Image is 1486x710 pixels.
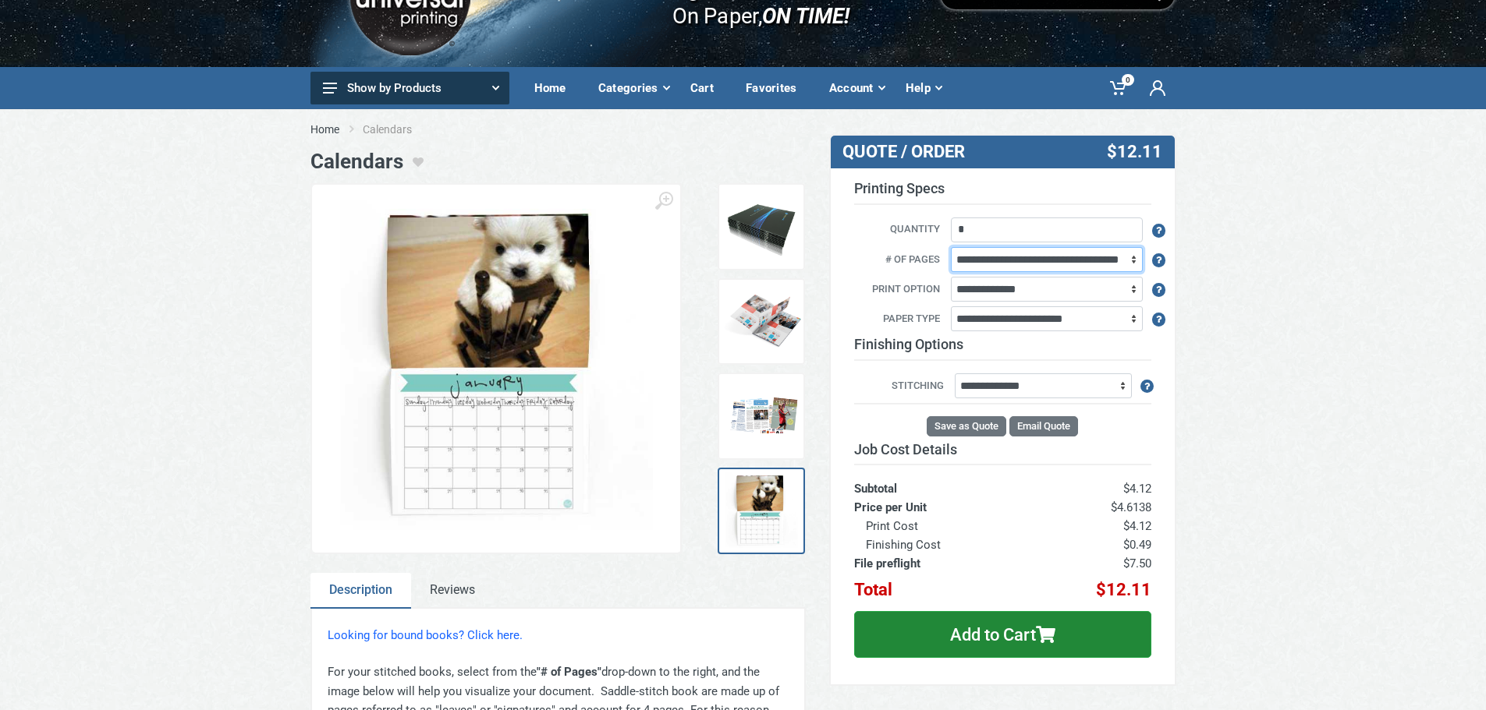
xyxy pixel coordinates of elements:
[927,416,1006,436] button: Save as Quote
[842,221,949,238] label: Quantity
[842,252,949,269] label: # of Pages
[854,573,1035,599] th: Total
[679,72,735,104] div: Cart
[310,150,403,174] h1: Calendars
[854,180,1151,205] h3: Printing Specs
[854,611,1151,658] button: Add to Cart
[1123,519,1151,533] span: $4.12
[854,378,952,395] label: Stitching
[854,554,1035,573] th: File preflight
[722,283,800,361] img: Open Spreads
[842,281,949,298] label: Print Option
[718,183,805,270] a: Saddlestich Book
[411,573,494,609] a: Reviews
[363,122,435,137] li: Calendars
[722,188,800,266] img: Saddlestich Book
[1123,538,1151,552] span: $0.49
[1122,74,1134,86] span: 0
[854,535,1035,554] th: Finishing Cost
[310,573,411,609] a: Description
[310,122,1176,137] nav: breadcrumb
[718,468,805,555] a: Calendar
[310,122,339,137] a: Home
[854,441,1151,458] h3: Job Cost Details
[854,517,1035,535] th: Print Cost
[523,72,587,104] div: Home
[679,67,735,109] a: Cart
[722,472,800,550] img: Calendar
[735,72,818,104] div: Favorites
[1111,500,1151,514] span: $4.6138
[523,67,587,109] a: Home
[328,200,665,537] img: Calendar
[854,498,1035,517] th: Price per Unit
[735,67,818,109] a: Favorites
[587,72,679,104] div: Categories
[1009,416,1078,436] button: Email Quote
[842,311,949,328] label: Paper Type
[854,465,1035,498] th: Subtotal
[718,278,805,366] a: Open Spreads
[762,2,849,29] i: ON TIME!
[1096,580,1151,599] span: $12.11
[1099,67,1139,109] a: 0
[537,665,601,679] strong: "# of Pages"
[818,72,895,104] div: Account
[1107,142,1162,162] span: $12.11
[1123,556,1151,570] span: $7.50
[1123,482,1151,496] span: $4.12
[895,72,952,104] div: Help
[854,336,1151,361] h3: Finishing Options
[842,142,1048,162] h3: QUOTE / ORDER
[722,377,800,455] img: Samples
[310,72,509,104] button: Show by Products
[328,628,523,642] a: Looking for bound books? Click here.
[718,373,805,460] a: Samples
